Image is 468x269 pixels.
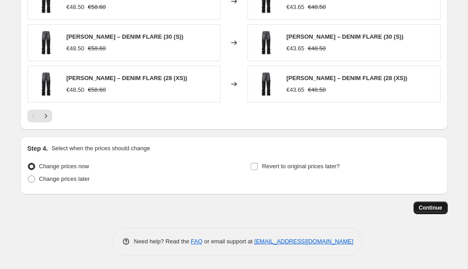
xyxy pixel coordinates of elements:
[308,3,326,12] strike: €48.50
[287,85,305,94] div: €43.65
[39,163,89,170] span: Change prices now
[262,163,340,170] span: Revert to original prices later?
[134,238,191,245] span: Need help? Read the
[40,110,52,122] button: Next
[67,85,85,94] div: €48.50
[88,85,106,94] strike: €58.60
[308,85,326,94] strike: €48.50
[287,75,408,81] span: [PERSON_NAME] – DENIM FLARE (28 (XS))
[252,29,279,56] img: assdawdddsa_80x.webp
[419,204,442,211] span: Continue
[287,3,305,12] div: €43.65
[51,144,150,153] p: Select when the prices should change
[202,238,254,245] span: or email support at
[252,71,279,98] img: assdawdddsa_80x.webp
[414,202,448,214] button: Continue
[287,44,305,53] div: €43.65
[88,3,106,12] strike: €58.60
[191,238,202,245] a: FAQ
[67,33,184,40] span: [PERSON_NAME] – DENIM FLARE (30 (S))
[67,3,85,12] div: €48.50
[308,44,326,53] strike: €48.50
[32,71,59,98] img: assdawdddsa_80x.webp
[88,44,106,53] strike: €58.60
[254,238,353,245] a: [EMAIL_ADDRESS][DOMAIN_NAME]
[67,44,85,53] div: €48.50
[287,33,404,40] span: [PERSON_NAME] – DENIM FLARE (30 (S))
[39,175,90,182] span: Change prices later
[67,75,188,81] span: [PERSON_NAME] – DENIM FLARE (28 (XS))
[32,29,59,56] img: assdawdddsa_80x.webp
[27,144,48,153] h2: Step 4.
[27,110,52,122] nav: Pagination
